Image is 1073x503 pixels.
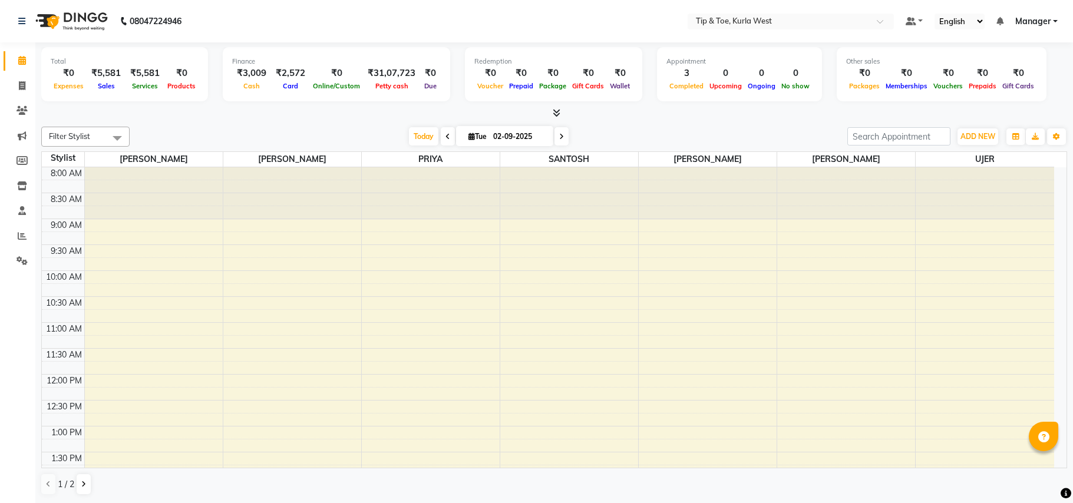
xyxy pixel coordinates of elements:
div: ₹5,581 [87,67,126,80]
div: ₹0 [999,67,1037,80]
div: 11:30 AM [44,349,84,361]
div: ₹5,581 [126,67,164,80]
div: 1:30 PM [49,452,84,465]
span: Wallet [607,82,633,90]
b: 08047224946 [130,5,181,38]
span: Prepaids [966,82,999,90]
span: Filter Stylist [49,131,90,141]
div: ₹0 [51,67,87,80]
div: 3 [666,67,706,80]
span: ADD NEW [960,132,995,141]
span: Package [536,82,569,90]
span: Completed [666,82,706,90]
div: Finance [232,57,441,67]
div: Appointment [666,57,813,67]
div: Other sales [846,57,1037,67]
div: 0 [706,67,745,80]
iframe: chat widget [1024,456,1061,491]
span: Voucher [474,82,506,90]
span: Gift Cards [569,82,607,90]
div: 0 [745,67,778,80]
span: Manager [1015,15,1051,28]
span: Online/Custom [310,82,363,90]
div: ₹0 [846,67,883,80]
span: Services [129,82,161,90]
div: 12:30 PM [44,401,84,413]
div: 11:00 AM [44,323,84,335]
div: ₹0 [607,67,633,80]
div: Redemption [474,57,633,67]
input: Search Appointment [847,127,950,145]
span: Vouchers [930,82,966,90]
span: No show [778,82,813,90]
div: 1:00 PM [49,426,84,439]
span: Due [421,82,440,90]
span: Card [280,82,301,90]
div: 8:00 AM [48,167,84,180]
div: ₹2,572 [271,67,310,80]
span: Packages [846,82,883,90]
span: [PERSON_NAME] [85,152,223,167]
span: UJER [916,152,1054,167]
span: Prepaid [506,82,536,90]
span: [PERSON_NAME] [223,152,361,167]
span: Sales [95,82,118,90]
span: Upcoming [706,82,745,90]
div: 10:30 AM [44,297,84,309]
button: ADD NEW [958,128,998,145]
span: [PERSON_NAME] [777,152,915,167]
div: ₹0 [310,67,363,80]
span: 1 / 2 [58,478,74,491]
div: ₹0 [883,67,930,80]
div: ₹0 [569,67,607,80]
input: 2025-09-02 [490,128,549,145]
div: Total [51,57,199,67]
div: 0 [778,67,813,80]
div: 9:00 AM [48,219,84,231]
span: Expenses [51,82,87,90]
span: Gift Cards [999,82,1037,90]
span: Petty cash [372,82,411,90]
div: 12:00 PM [44,375,84,387]
div: ₹0 [420,67,441,80]
div: ₹0 [164,67,199,80]
div: ₹0 [506,67,536,80]
span: Today [409,127,438,145]
div: Stylist [42,152,84,164]
div: ₹0 [966,67,999,80]
span: SANTOSH [500,152,638,167]
div: ₹31,07,723 [363,67,420,80]
span: PRIYA [362,152,500,167]
div: 9:30 AM [48,245,84,257]
div: ₹0 [536,67,569,80]
span: Products [164,82,199,90]
span: Cash [240,82,263,90]
span: [PERSON_NAME] [639,152,777,167]
div: 10:00 AM [44,271,84,283]
span: Ongoing [745,82,778,90]
div: 8:30 AM [48,193,84,206]
div: ₹0 [474,67,506,80]
div: ₹3,009 [232,67,271,80]
span: Tue [465,132,490,141]
span: Memberships [883,82,930,90]
div: ₹0 [930,67,966,80]
img: logo [30,5,111,38]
